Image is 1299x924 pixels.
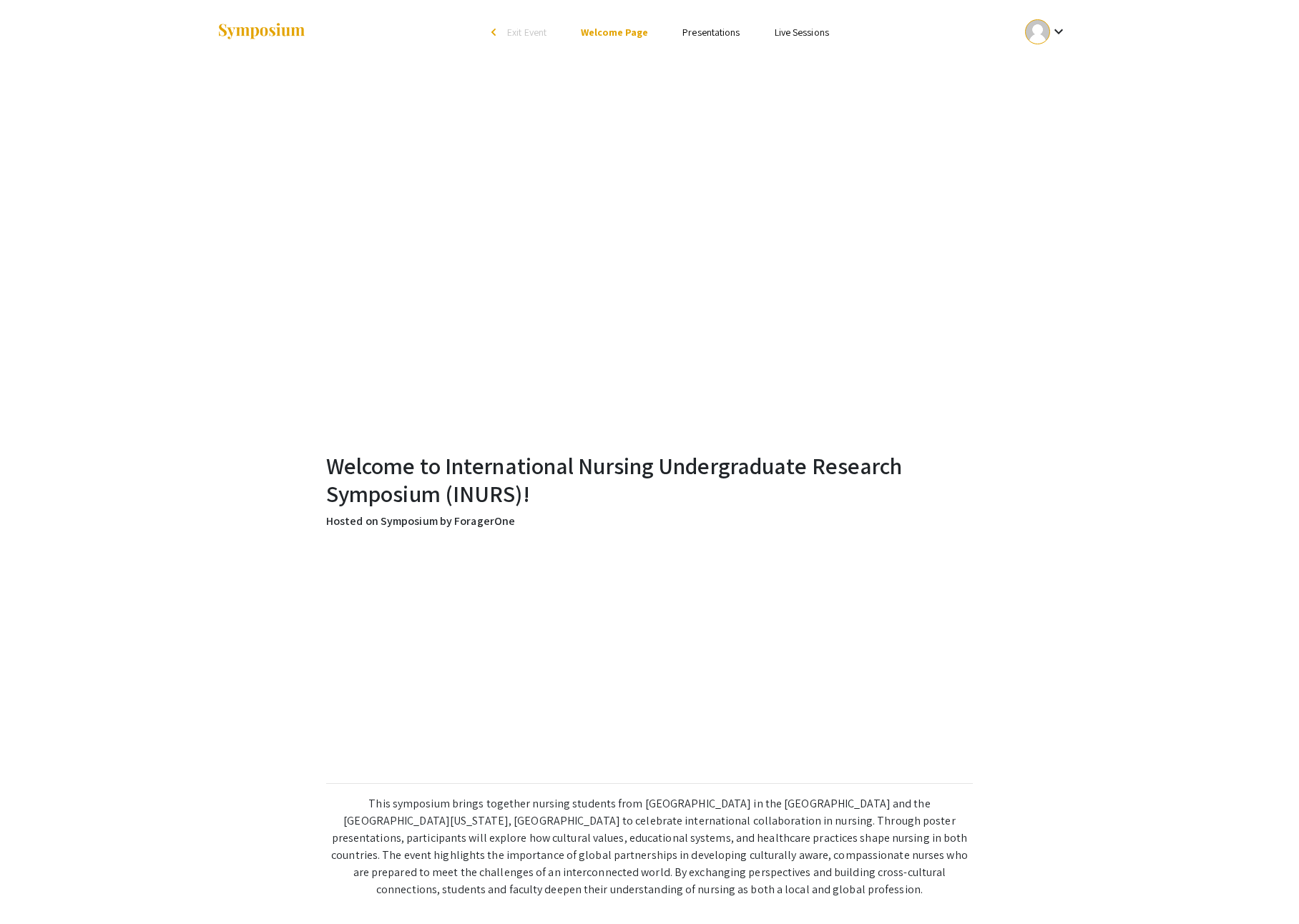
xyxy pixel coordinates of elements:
[326,795,973,898] p: This symposium brings together nursing students from [GEOGRAPHIC_DATA] in the [GEOGRAPHIC_DATA] a...
[11,860,61,913] iframe: Chat
[775,26,829,39] a: Live Sessions
[581,26,648,39] a: Welcome Page
[1010,16,1082,48] button: Expand account dropdown
[328,74,971,436] iframe: Welcome to INURS 2025 – A Message from Dean Yingling
[449,541,850,767] iframe: YouTube video player
[217,22,306,41] img: Symposium by ForagerOne
[491,28,500,36] div: arrow_back_ios
[507,26,546,39] span: Exit Event
[326,452,973,507] h2: Welcome to International Nursing Undergraduate Research Symposium (INURS)!
[682,26,740,39] a: Presentations
[1050,23,1067,40] mat-icon: Expand account dropdown
[326,513,973,530] p: Hosted on Symposium by ForagerOne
